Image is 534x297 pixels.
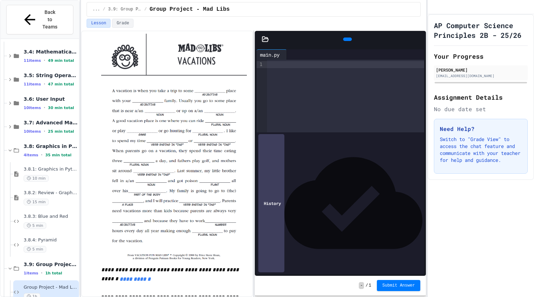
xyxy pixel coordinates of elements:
[24,82,41,86] span: 11 items
[434,105,528,113] div: No due date set
[434,20,528,40] h1: AP Computer Science Principles 2B - 25/26
[440,125,522,133] h3: Need Help?
[359,282,364,289] span: -
[24,58,41,63] span: 11 items
[48,82,74,86] span: 47 min total
[41,152,42,158] span: •
[112,19,133,28] button: Grade
[24,175,49,182] span: 10 min
[24,190,78,196] span: 3.8.2: Review - Graphics in Python
[434,51,528,61] h2: Your Progress
[24,72,78,79] span: 3.5: String Operators
[44,129,45,134] span: •
[144,7,147,12] span: /
[48,58,74,63] span: 49 min total
[257,51,283,58] div: main.py
[44,105,45,110] span: •
[24,271,38,275] span: 1 items
[436,73,526,79] div: [EMAIL_ADDRESS][DOMAIN_NAME]
[365,283,368,288] span: /
[24,199,49,205] span: 15 min
[44,81,45,87] span: •
[24,284,78,290] span: Group Project - Mad Libs
[257,61,264,68] div: 1
[434,92,528,102] h2: Assignment Details
[24,119,78,126] span: 3.7: Advanced Math in Python
[436,67,526,73] div: [PERSON_NAME]
[103,7,105,12] span: /
[24,49,78,55] span: 3.4: Mathematical Operators
[382,283,415,288] span: Submit Answer
[48,129,74,134] span: 25 min total
[87,19,111,28] button: Lesson
[149,5,229,14] span: Group Project - Mad Libs
[24,153,38,157] span: 4 items
[48,106,74,110] span: 30 min total
[24,214,78,220] span: 3.8.3: Blue and Red
[24,106,41,110] span: 10 items
[369,283,371,288] span: 1
[45,271,62,275] span: 1h total
[24,143,78,149] span: 3.8: Graphics in Python
[24,129,41,134] span: 10 items
[24,246,46,253] span: 5 min
[24,96,78,102] span: 3.6: User Input
[257,49,287,60] div: main.py
[440,136,522,164] p: Switch to "Grade View" to access the chat feature and communicate with your teacher for help and ...
[24,261,78,267] span: 3.9: Group Project - Mad Libs
[44,58,45,63] span: •
[6,5,73,34] button: Back to Teams
[258,134,284,272] div: History
[24,166,78,172] span: 3.8.1: Graphics in Python
[92,7,100,12] span: ...
[24,222,46,229] span: 5 min
[42,9,58,31] span: Back to Teams
[24,237,78,243] span: 3.8.4: Pyramid
[45,153,71,157] span: 35 min total
[41,270,42,276] span: •
[377,280,421,291] button: Submit Answer
[108,7,141,12] span: 3.9: Group Project - Mad Libs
